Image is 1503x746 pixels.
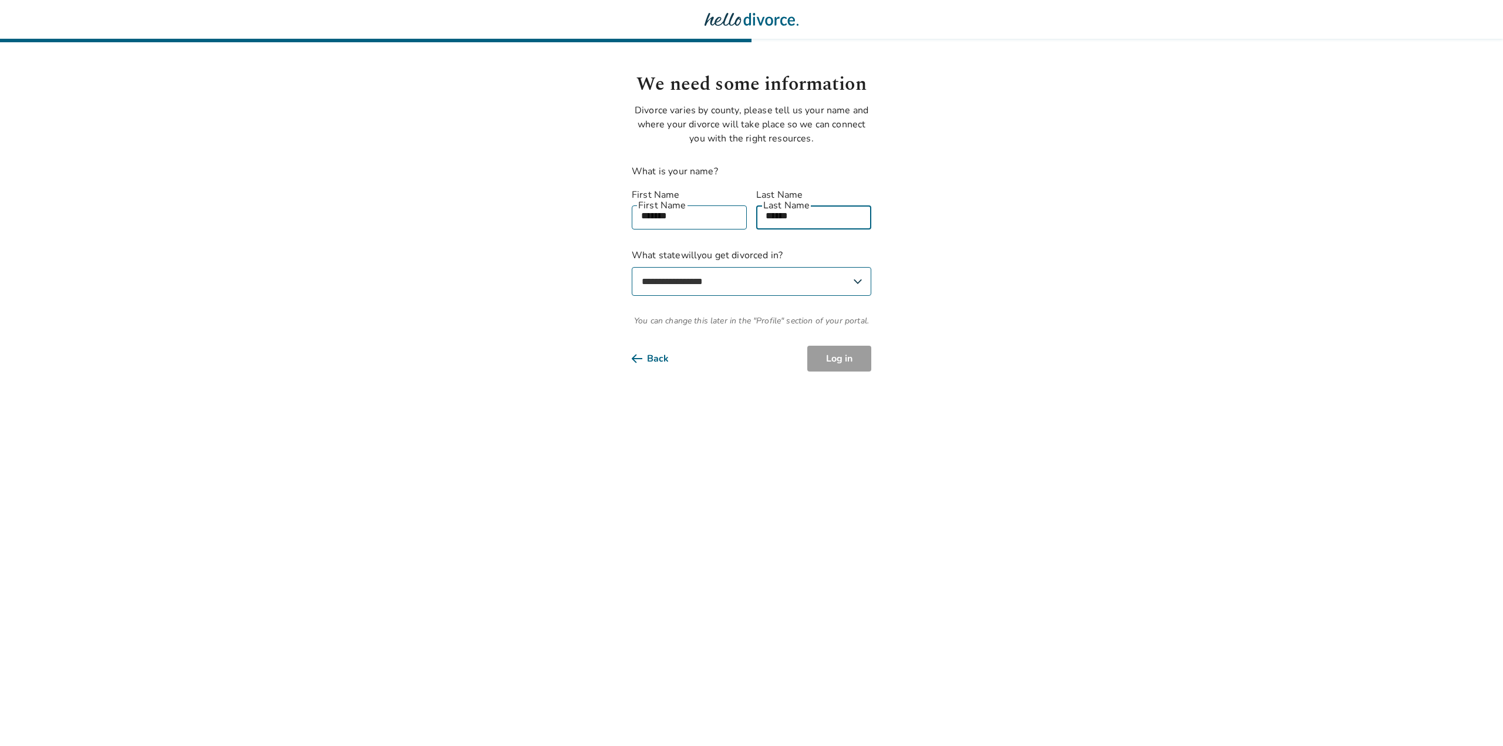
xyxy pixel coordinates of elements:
[632,188,747,202] label: First Name
[632,248,871,296] label: What state will you get divorced in?
[807,346,871,372] button: Log in
[632,346,688,372] button: Back
[756,188,871,202] label: Last Name
[632,165,718,178] label: What is your name?
[632,315,871,327] span: You can change this later in the "Profile" section of your portal.
[632,103,871,146] p: Divorce varies by county, please tell us your name and where your divorce will take place so we c...
[632,267,871,296] select: What statewillyou get divorced in?
[632,70,871,99] h1: We need some information
[1444,690,1503,746] iframe: Chat Widget
[705,8,798,31] img: Hello Divorce Logo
